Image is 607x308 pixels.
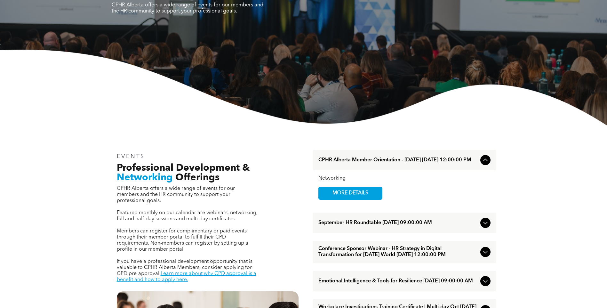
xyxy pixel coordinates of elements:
span: If you have a professional development opportunity that is valuable to CPHR Alberta Members, cons... [117,259,252,276]
span: Professional Development & [117,163,250,173]
a: MORE DETAILS [318,187,382,200]
span: Emotional Intelligence & Tools for Resilience [DATE] 09:00:00 AM [318,278,478,284]
span: MORE DETAILS [325,187,376,199]
span: September HR Roundtable [DATE] 09:00:00 AM [318,220,478,226]
span: CPHR Alberta offers a wide range of events for our members and the HR community to support your p... [117,186,235,203]
span: Offerings [175,173,220,182]
span: CPHR Alberta Member Orientation - [DATE] [DATE] 12:00:00 PM [318,157,478,163]
span: Featured monthly on our calendar are webinars, networking, full and half-day sessions and multi-d... [117,210,258,222]
div: Networking [318,175,491,182]
span: CPHR Alberta offers a wide range of events for our members and the HR community to support your p... [112,3,263,14]
a: Learn more about why CPD approval is a benefit and how to apply here. [117,271,256,282]
span: EVENTS [117,154,145,159]
span: Members can register for complimentary or paid events through their member portal to fulfill thei... [117,229,248,252]
span: Conference Sponsor Webinar - HR Strategy in Digital Transformation for [DATE] World [DATE] 12:00:... [318,246,478,258]
span: Networking [117,173,173,182]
